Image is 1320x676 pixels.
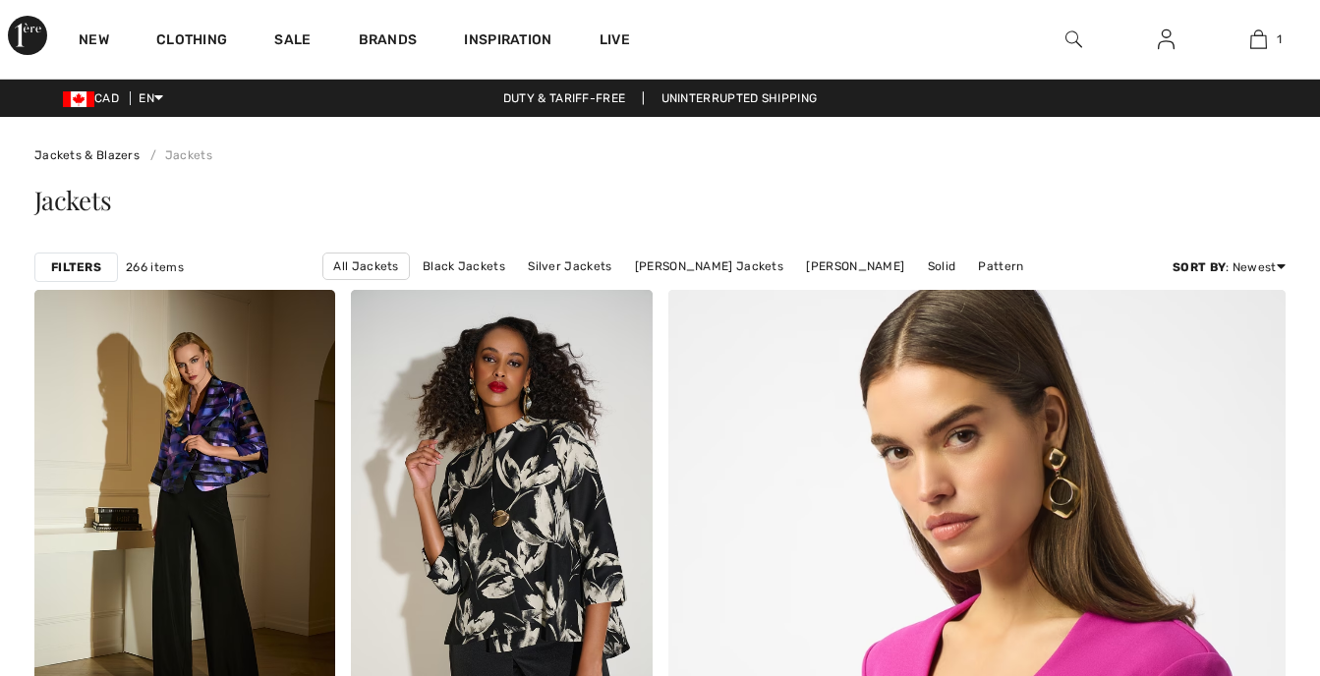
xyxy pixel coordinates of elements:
a: Brands [359,31,418,52]
span: Jackets [34,183,111,217]
span: 266 items [126,258,184,276]
a: Jackets & Blazers [34,148,140,162]
a: 1 [1213,28,1303,51]
span: CAD [63,91,127,105]
div: : Newest [1173,258,1286,276]
a: Clothing [156,31,227,52]
img: heart_black_full.svg [614,311,632,327]
a: Sale [274,31,311,52]
a: [PERSON_NAME] Jackets [625,253,793,279]
a: Jackets [143,148,211,162]
span: 1 [1277,30,1282,48]
strong: Filters [51,258,101,276]
img: 1ère Avenue [8,16,47,55]
a: Black Jackets [413,253,515,279]
iframe: Opens a widget where you can chat to one of our agents [1195,529,1300,578]
img: heart_black_full.svg [297,311,315,327]
a: All Jackets [322,253,409,280]
span: EN [139,91,163,105]
img: heart_black_full.svg [1247,311,1265,327]
a: New [79,31,109,52]
img: search the website [1065,28,1082,51]
a: Solid [918,253,966,279]
img: My Info [1158,28,1175,51]
a: Sign In [1142,28,1190,52]
a: Live [600,29,630,50]
a: [PERSON_NAME] [796,253,914,279]
a: Silver Jackets [518,253,621,279]
img: Canadian Dollar [63,91,94,107]
a: Pattern [968,253,1033,279]
strong: Sort By [1173,260,1226,274]
img: My Bag [1250,28,1267,51]
span: Inspiration [464,31,551,52]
